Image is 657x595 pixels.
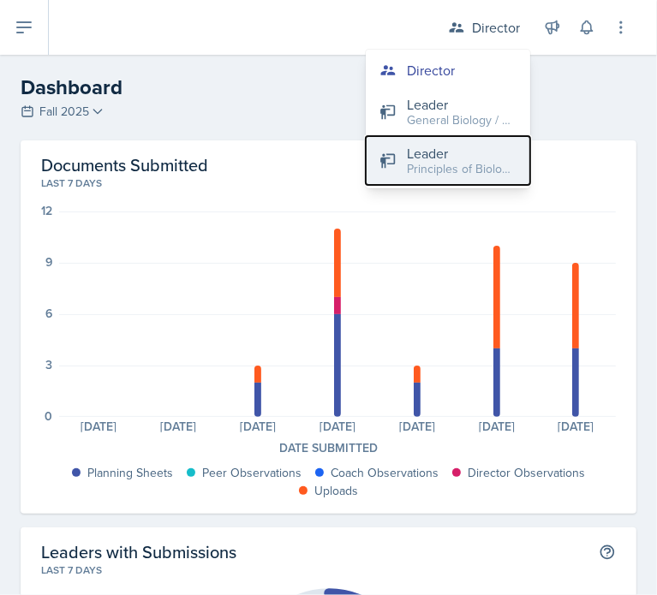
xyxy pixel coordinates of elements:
div: 0 [45,410,52,422]
div: Last 7 days [41,562,616,578]
div: [DATE] [457,420,536,432]
button: Leader Principles of Biology / Fall 2025 [366,136,530,185]
div: Director [407,60,455,80]
div: Planning Sheets [87,464,173,482]
span: Fall 2025 [39,103,89,121]
div: [DATE] [59,420,139,432]
div: [DATE] [298,420,378,432]
div: Director [472,17,520,38]
h2: Leaders with Submissions [41,541,236,562]
h2: Documents Submitted [41,154,616,176]
div: Director Observations [468,464,585,482]
button: Leader General Biology / Spring 2025 [366,87,530,136]
div: [DATE] [536,420,616,432]
div: 6 [45,307,52,319]
div: [DATE] [377,420,457,432]
div: Uploads [314,482,358,500]
div: 12 [41,205,52,217]
div: Peer Observations [202,464,302,482]
div: 3 [45,359,52,371]
div: 9 [45,256,52,268]
div: [DATE] [139,420,218,432]
div: Principles of Biology / Fall 2025 [407,160,517,178]
button: Director [366,53,530,87]
div: [DATE] [218,420,298,432]
div: Leader [407,94,517,115]
div: Date Submitted [41,439,616,457]
div: Leader [407,143,517,164]
h2: Dashboard [21,72,636,103]
div: Last 7 days [41,176,616,191]
div: General Biology / Spring 2025 [407,111,517,129]
div: Coach Observations [331,464,439,482]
